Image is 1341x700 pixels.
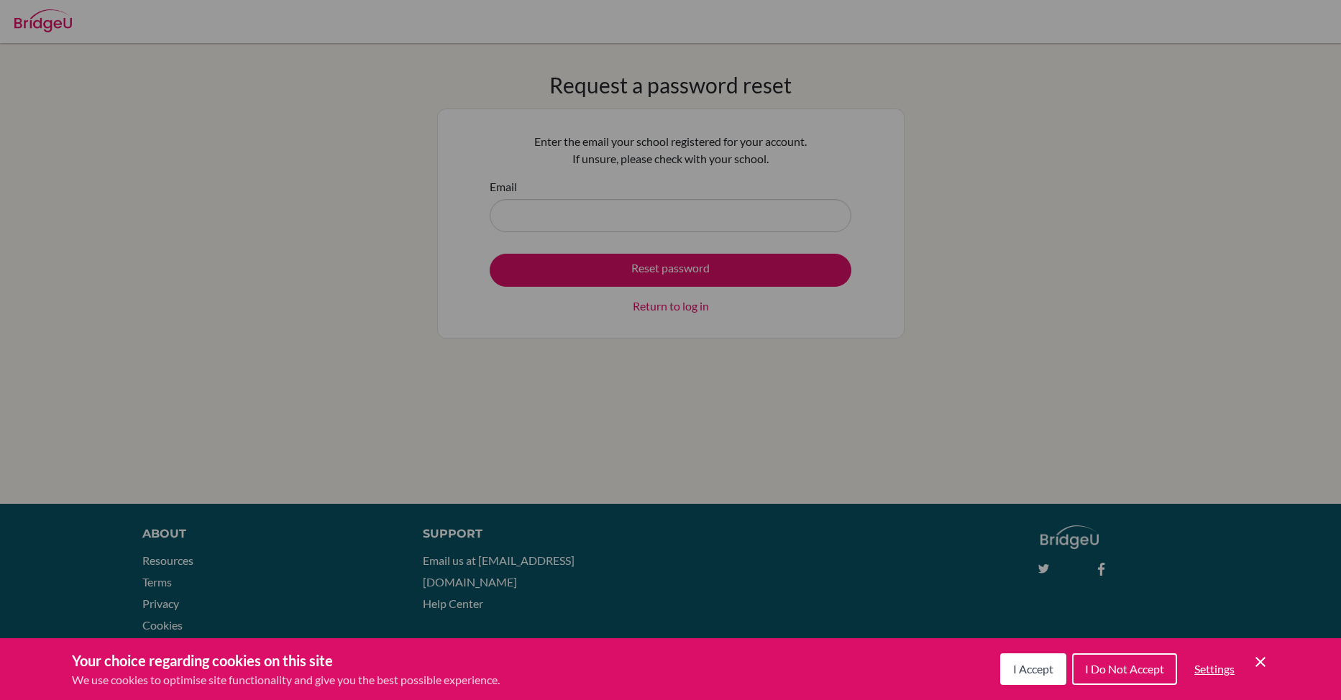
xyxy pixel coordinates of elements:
[1000,653,1066,685] button: I Accept
[1183,655,1246,683] button: Settings
[1013,662,1053,676] span: I Accept
[1194,662,1235,676] span: Settings
[1252,653,1269,671] button: Save and close
[1085,662,1164,676] span: I Do Not Accept
[72,671,500,689] p: We use cookies to optimise site functionality and give you the best possible experience.
[72,650,500,671] h3: Your choice regarding cookies on this site
[1072,653,1177,685] button: I Do Not Accept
